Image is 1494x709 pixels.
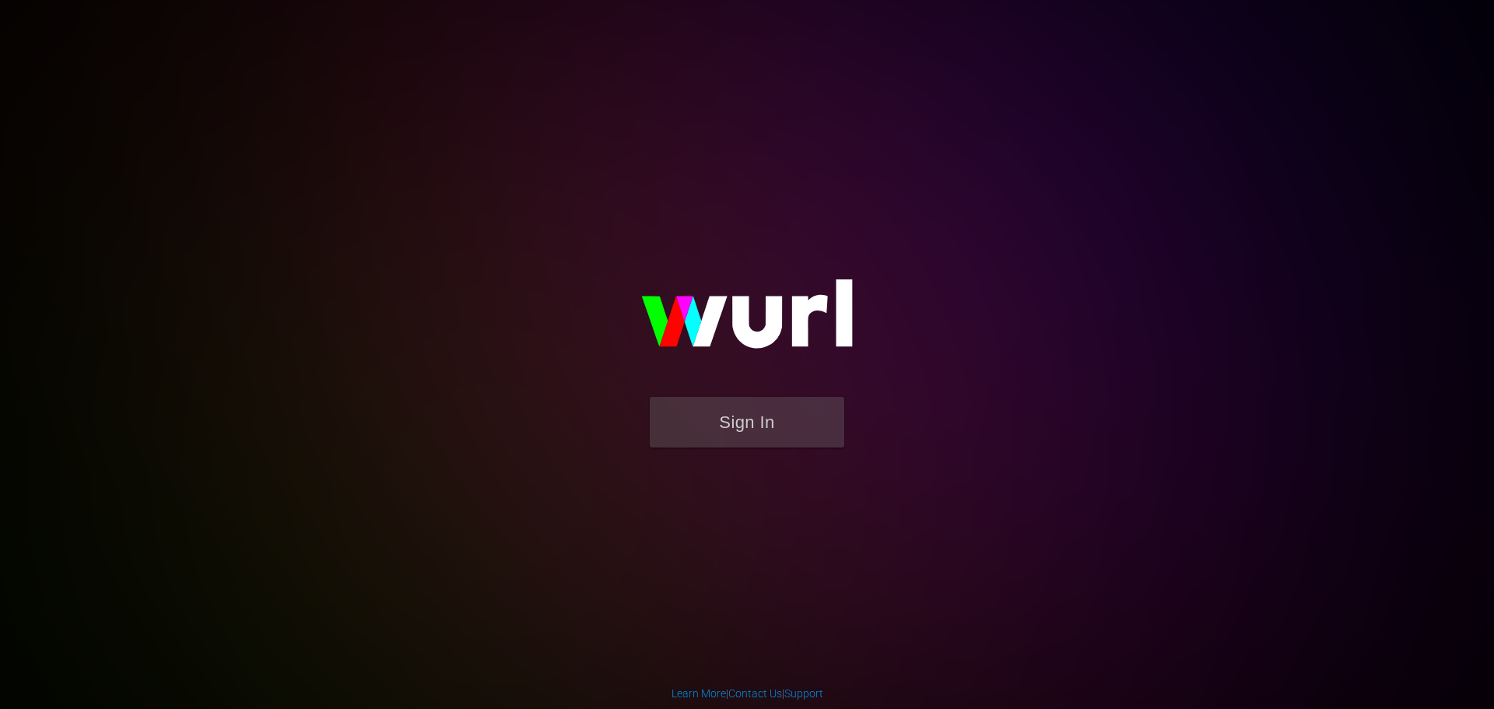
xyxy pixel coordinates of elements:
a: Contact Us [728,687,782,700]
img: wurl-logo-on-black-223613ac3d8ba8fe6dc639794a292ebdb59501304c7dfd60c99c58986ef67473.svg [591,246,903,397]
a: Learn More [672,687,726,700]
a: Support [784,687,823,700]
div: | | [672,686,823,701]
button: Sign In [650,397,844,448]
